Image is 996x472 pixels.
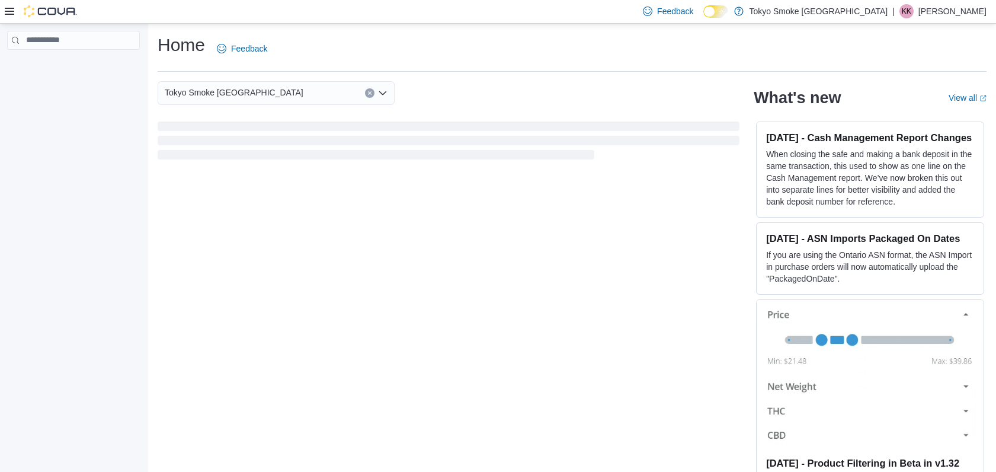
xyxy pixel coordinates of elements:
h3: [DATE] - Cash Management Report Changes [766,132,974,143]
span: KK [902,4,911,18]
button: Open list of options [378,88,387,98]
span: Feedback [231,43,267,55]
p: If you are using the Ontario ASN format, the ASN Import in purchase orders will now automatically... [766,249,974,285]
span: Feedback [657,5,693,17]
h3: [DATE] - ASN Imports Packaged On Dates [766,232,974,244]
span: Loading [158,124,739,162]
button: Clear input [365,88,374,98]
p: When closing the safe and making a bank deposit in the same transaction, this used to show as one... [766,148,974,208]
img: Cova [24,5,77,17]
svg: External link [979,95,987,102]
p: | [892,4,895,18]
h1: Home [158,33,205,57]
p: [PERSON_NAME] [918,4,987,18]
div: Kelsey Kaneski [899,4,914,18]
a: View allExternal link [949,93,987,103]
input: Dark Mode [703,5,728,18]
a: Feedback [212,37,272,60]
h2: What's new [754,88,841,107]
p: Tokyo Smoke [GEOGRAPHIC_DATA] [750,4,888,18]
span: Tokyo Smoke [GEOGRAPHIC_DATA] [165,85,303,100]
nav: Complex example [7,52,140,81]
h3: [DATE] - Product Filtering in Beta in v1.32 [766,457,974,469]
